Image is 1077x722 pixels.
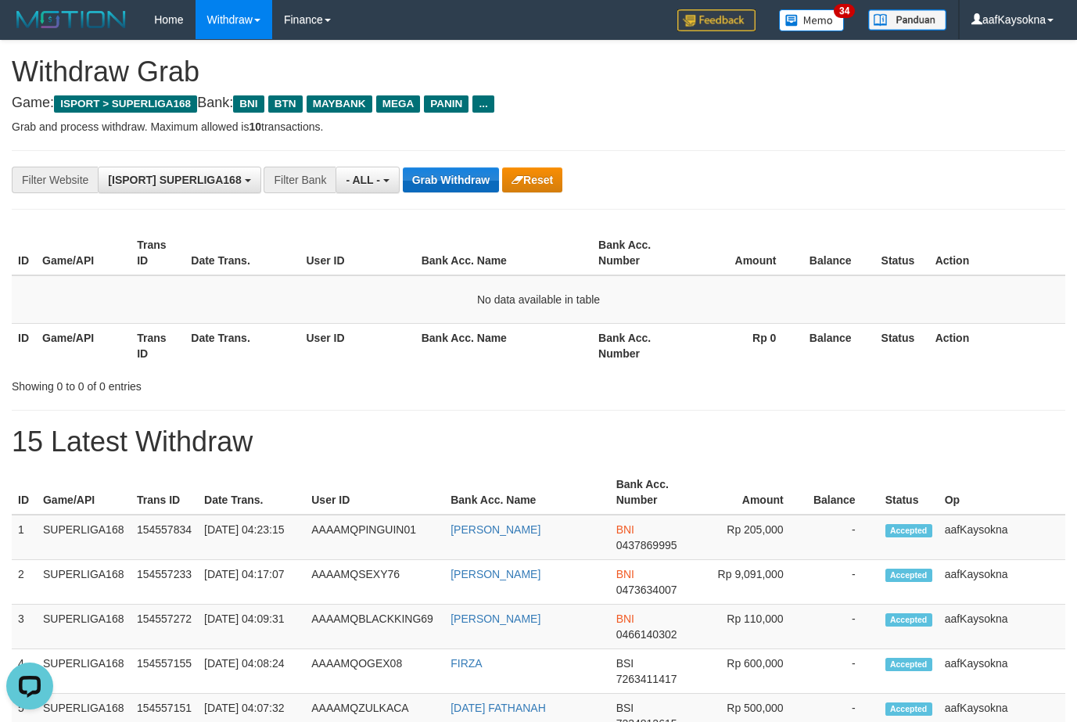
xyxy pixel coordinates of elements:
a: [PERSON_NAME] [451,523,540,536]
td: 1 [12,515,37,560]
td: 154557155 [131,649,198,694]
th: Amount [687,231,799,275]
th: Balance [799,323,874,368]
td: [DATE] 04:17:07 [198,560,305,605]
th: Date Trans. [185,231,300,275]
td: - [807,515,879,560]
th: Status [879,470,939,515]
strong: 10 [249,120,261,133]
td: - [807,560,879,605]
td: aafKaysokna [939,560,1065,605]
td: SUPERLIGA168 [37,649,131,694]
button: - ALL - [336,167,399,193]
p: Grab and process withdraw. Maximum allowed is transactions. [12,119,1065,135]
span: MAYBANK [307,95,372,113]
th: Bank Acc. Name [444,470,609,515]
span: BSI [616,702,634,714]
span: BSI [616,657,634,670]
span: Copy 0437869995 to clipboard [616,539,677,551]
th: Amount [700,470,806,515]
button: [ISPORT] SUPERLIGA168 [98,167,260,193]
th: ID [12,231,36,275]
td: SUPERLIGA168 [37,605,131,649]
div: Filter Website [12,167,98,193]
td: 154557233 [131,560,198,605]
th: Bank Acc. Number [610,470,701,515]
span: [ISPORT] SUPERLIGA168 [108,174,241,186]
td: [DATE] 04:09:31 [198,605,305,649]
th: Game/API [36,323,131,368]
td: Rp 205,000 [700,515,806,560]
span: Accepted [885,613,932,627]
td: 3 [12,605,37,649]
th: Trans ID [131,470,198,515]
th: Rp 0 [687,323,799,368]
span: PANIN [424,95,468,113]
th: Status [875,231,929,275]
td: - [807,605,879,649]
th: Bank Acc. Name [415,323,592,368]
th: Balance [799,231,874,275]
td: 154557272 [131,605,198,649]
span: - ALL - [346,174,380,186]
td: [DATE] 04:23:15 [198,515,305,560]
th: Bank Acc. Number [592,323,687,368]
td: Rp 110,000 [700,605,806,649]
h1: 15 Latest Withdraw [12,426,1065,458]
th: User ID [300,231,415,275]
td: 4 [12,649,37,694]
a: [PERSON_NAME] [451,568,540,580]
img: Feedback.jpg [677,9,756,31]
span: Accepted [885,569,932,582]
a: [DATE] FATHANAH [451,702,546,714]
th: Action [929,323,1065,368]
th: ID [12,470,37,515]
button: Reset [502,167,562,192]
th: Date Trans. [198,470,305,515]
span: BNI [616,568,634,580]
td: [DATE] 04:08:24 [198,649,305,694]
td: aafKaysokna [939,605,1065,649]
span: BTN [268,95,303,113]
span: Copy 7263411417 to clipboard [616,673,677,685]
td: AAAAMQSEXY76 [305,560,444,605]
td: SUPERLIGA168 [37,515,131,560]
img: panduan.png [868,9,946,31]
span: BNI [233,95,264,113]
th: Balance [807,470,879,515]
span: Copy 0473634007 to clipboard [616,584,677,596]
img: MOTION_logo.png [12,8,131,31]
a: [PERSON_NAME] [451,612,540,625]
td: 154557834 [131,515,198,560]
span: Accepted [885,658,932,671]
td: No data available in table [12,275,1065,324]
h1: Withdraw Grab [12,56,1065,88]
span: Accepted [885,524,932,537]
td: AAAAMQBLACKKING69 [305,605,444,649]
td: Rp 600,000 [700,649,806,694]
span: ... [472,95,494,113]
span: Accepted [885,702,932,716]
button: Open LiveChat chat widget [6,6,53,53]
th: User ID [300,323,415,368]
span: Copy 0466140302 to clipboard [616,628,677,641]
td: aafKaysokna [939,649,1065,694]
th: Game/API [37,470,131,515]
td: SUPERLIGA168 [37,560,131,605]
span: 34 [834,4,855,18]
th: ID [12,323,36,368]
h4: Game: Bank: [12,95,1065,111]
th: Op [939,470,1065,515]
span: MEGA [376,95,421,113]
th: Action [929,231,1065,275]
div: Showing 0 to 0 of 0 entries [12,372,437,394]
th: User ID [305,470,444,515]
span: BNI [616,612,634,625]
td: - [807,649,879,694]
th: Bank Acc. Name [415,231,592,275]
a: FIRZA [451,657,482,670]
img: Button%20Memo.svg [779,9,845,31]
button: Grab Withdraw [403,167,499,192]
td: AAAAMQPINGUIN01 [305,515,444,560]
span: BNI [616,523,634,536]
